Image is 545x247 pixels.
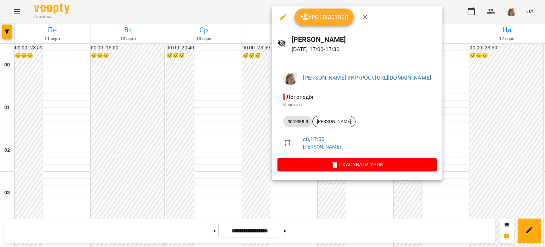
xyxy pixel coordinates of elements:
[283,71,297,85] img: 4795d6aa07af88b41cce17a01eea78aa.jpg
[303,144,341,150] a: [PERSON_NAME]
[313,118,355,125] span: [PERSON_NAME]
[300,13,348,21] span: Урок відбувся
[283,118,312,125] span: логопедія
[294,9,354,26] button: Урок відбувся
[303,74,431,81] a: [PERSON_NAME] УКР\РОС\ [URL][DOMAIN_NAME]
[283,93,315,100] span: - Логопедія
[277,158,437,171] button: Скасувати Урок
[283,101,431,108] p: Кімната
[312,116,356,127] div: [PERSON_NAME]
[292,45,437,54] p: [DATE] 17:00 - 17:30
[303,136,325,143] a: сб , 17:00
[292,34,437,45] h6: [PERSON_NAME]
[283,160,431,169] span: Скасувати Урок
